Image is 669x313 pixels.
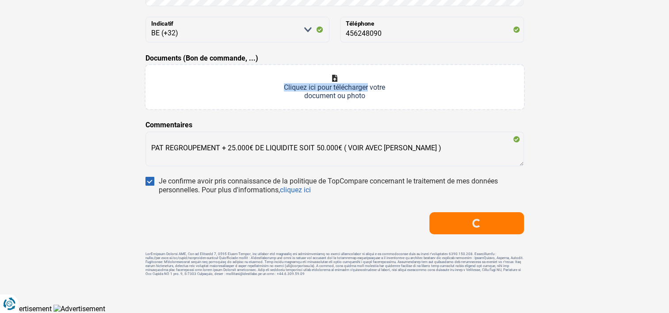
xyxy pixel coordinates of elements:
div: Je confirme avoir pris connaissance de la politique de TopCompare concernant le traitement de mes... [159,177,524,195]
img: Advertisement [54,305,105,313]
label: Documents (Bon de commande, ...) [145,53,258,64]
select: Indicatif [145,17,329,42]
label: Commentaires [145,120,192,130]
input: 401020304 [340,17,524,42]
footer: LorEmipsum Dolorsi AME, Con ad Elitsedd 7, 0595 Eiusm-Tempor, inc utlabor etd magnaaliq eni admin... [145,252,524,276]
a: cliquez ici [280,186,311,194]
